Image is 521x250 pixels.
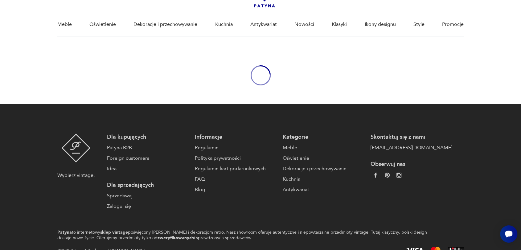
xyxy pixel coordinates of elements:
p: to internetowy poświęcony [PERSON_NAME] i dekoracjom retro. Nasz showroom oferuje autentyczne i n... [57,230,442,241]
a: Dekoracje i przechowywanie [133,13,197,36]
p: Dla kupujących [107,133,189,141]
a: Antykwariat [250,13,277,36]
a: Foreign customers [107,154,189,162]
a: Regulamin kart podarunkowych [195,165,277,172]
a: Oświetlenie [283,154,364,162]
a: Ikony designu [365,13,396,36]
a: Oświetlenie [89,13,116,36]
a: Sprzedawaj [107,192,189,199]
p: Obserwuj nas [371,161,452,168]
a: Regulamin [195,144,277,151]
strong: Patyna [57,229,72,235]
p: Informacje [195,133,277,141]
a: Antykwariat [283,186,364,193]
img: Patyna - sklep z meblami i dekoracjami vintage [61,133,91,162]
strong: zweryfikowanych [158,235,194,241]
img: da9060093f698e4c3cedc1453eec5031.webp [373,173,378,178]
a: Kuchnia [215,13,233,36]
a: Blog [195,186,277,193]
a: Klasyki [332,13,347,36]
a: [EMAIL_ADDRESS][DOMAIN_NAME] [371,144,452,151]
img: c2fd9cf7f39615d9d6839a72ae8e59e5.webp [396,173,401,178]
a: Patyna B2B [107,144,189,151]
a: Polityka prywatności [195,154,277,162]
strong: sklep vintage [100,229,128,235]
a: Meble [283,144,364,151]
img: 37d27d81a828e637adc9f9cb2e3d3a8a.webp [385,173,390,178]
a: Idea [107,165,189,172]
a: Dekoracje i przechowywanie [283,165,364,172]
a: Meble [57,13,72,36]
p: Skontaktuj się z nami [371,133,452,141]
a: Zaloguj się [107,203,189,210]
a: Nowości [294,13,314,36]
a: Kuchnia [283,175,364,183]
p: Kategorie [283,133,364,141]
iframe: Smartsupp widget button [500,225,517,243]
p: Dla sprzedających [107,182,189,189]
a: FAQ [195,175,277,183]
p: Wybierz vintage! [57,172,95,179]
a: Style [413,13,425,36]
a: Promocje [442,13,464,36]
